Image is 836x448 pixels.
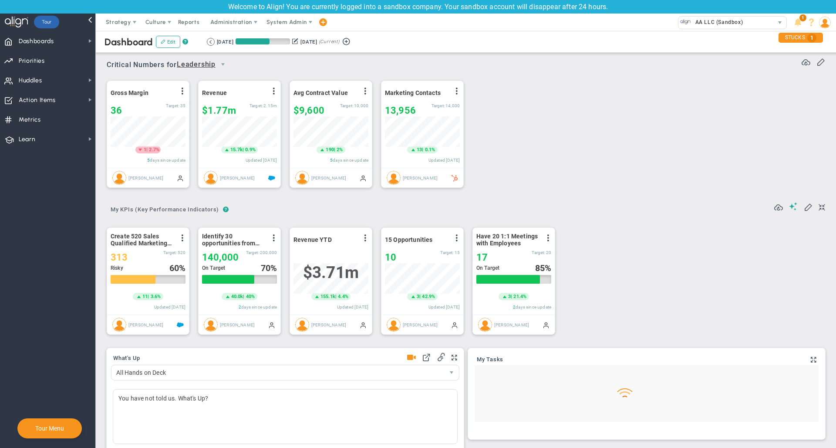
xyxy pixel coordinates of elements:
[19,32,54,51] span: Dashboards
[293,236,332,243] span: Revenue YTD
[216,57,230,72] span: select
[107,203,223,217] span: My KPIs (Key Performance Indicators)
[111,233,174,247] span: Create 520 Sales Qualified Marketing Leads
[151,294,161,299] span: 3.6%
[791,14,805,31] li: Announcements
[231,293,243,300] span: 40.0k
[300,38,317,46] div: [DATE]
[128,322,163,327] span: [PERSON_NAME]
[106,19,131,25] span: Strategy
[169,263,186,273] div: %
[477,356,503,363] a: My Tasks
[476,233,539,247] span: Have 20 1:1 Meetings with Employees
[387,318,401,332] img: Alex Abramson
[19,71,42,90] span: Huddles
[444,365,459,380] span: select
[241,305,277,309] span: days since update
[543,321,549,328] span: Manually Updated
[385,252,396,263] span: 10
[111,105,122,116] span: 36
[807,34,816,42] span: 1
[819,17,831,28] img: 48978.Person.photo
[333,158,368,163] span: days since update
[220,175,255,180] span: [PERSON_NAME]
[113,355,140,362] button: What's Up
[311,322,346,327] span: [PERSON_NAME]
[789,202,798,210] span: Suggestions (AI Feature)
[476,252,488,263] span: 17
[239,305,241,309] span: 2
[202,89,227,96] span: Revenue
[774,202,783,210] span: Refresh Data
[535,263,552,273] div: %
[210,19,252,25] span: Administration
[113,389,458,444] div: You have not told us. What's Up?
[385,105,416,116] span: 13,956
[337,147,343,153] span: 2%
[455,250,460,255] span: 15
[295,318,309,332] img: Alex Abramson
[149,147,159,153] span: 2.7%
[335,294,337,299] span: |
[236,38,290,44] div: Period Progress: 62% Day 57 of 91 with 34 remaining.
[478,318,492,332] img: Alex Abramson
[417,293,419,300] span: 3
[260,250,277,255] span: 200,000
[177,174,184,181] span: Manually Updated
[146,147,148,153] span: |
[422,294,435,299] span: 42.9%
[385,89,441,96] span: Marketing Contacts
[19,111,41,129] span: Metrics
[293,105,324,116] span: $9,600
[177,321,184,328] span: Salesforce Enabled<br ></span>Sandbox: Quarterly Leads and Opportunities
[451,321,458,328] span: Manually Updated
[156,36,180,48] button: Edit
[387,171,401,185] img: Jane Wilson
[245,147,256,153] span: 0.9%
[428,305,460,309] span: Updated [DATE]
[799,14,806,21] span: 1
[805,14,818,31] li: Help & Frequently Asked Questions (FAQ)
[113,355,140,361] span: What's Up
[249,103,263,108] span: Target:
[403,322,438,327] span: [PERSON_NAME]
[147,158,150,163] span: 5
[354,103,368,108] span: 10,000
[511,294,512,299] span: |
[174,14,204,31] span: Reports
[320,293,335,300] span: 155.1k
[217,38,233,46] div: [DATE]
[207,38,215,46] button: Go to previous period
[145,19,166,25] span: Culture
[19,91,56,109] span: Action Items
[691,17,743,28] span: AA LLC (Sandbox)
[445,103,460,108] span: 14,000
[107,57,233,73] span: Critical Numbers for
[385,236,433,243] span: 15 Opportunities
[513,305,516,309] span: 2
[326,146,334,153] span: 190
[508,293,511,300] span: 3
[202,265,225,271] span: On Target
[202,233,265,247] span: Identify 30 opportunities from SmithCo resulting in $200K new sales
[263,103,277,108] span: 2,154,350
[417,146,422,153] span: 13
[261,263,270,273] span: 70
[774,17,786,29] span: select
[178,250,185,255] span: 520
[204,171,218,185] img: Tom Johnson
[154,305,185,309] span: Updated [DATE]
[295,171,309,185] img: Katie Williams
[546,250,551,255] span: 20
[144,146,146,153] span: 1
[19,130,35,149] span: Learn
[451,174,458,181] span: HubSpot Enabled
[220,322,255,327] span: [PERSON_NAME]
[107,203,223,218] button: My KPIs (Key Performance Indicators)
[431,103,445,108] span: Target:
[330,158,333,163] span: 5
[337,305,368,309] span: Updated [DATE]
[128,175,163,180] span: [PERSON_NAME]
[169,263,179,273] span: 60
[779,33,823,43] div: STUCKS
